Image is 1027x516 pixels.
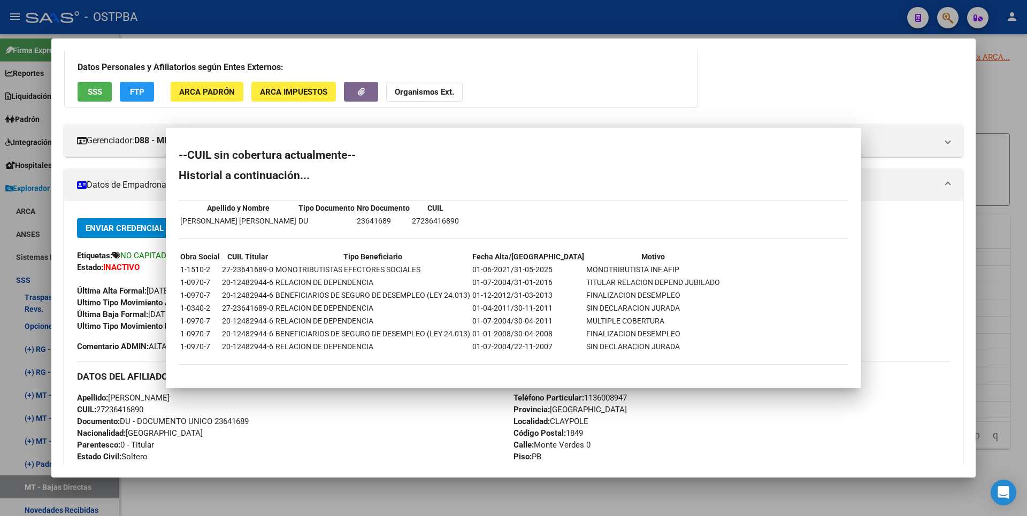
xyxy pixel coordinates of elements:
td: FINALIZACION DESEMPLEO [586,328,721,340]
button: Organismos Ext. [386,82,463,102]
strong: Última Baja Formal: [77,310,148,319]
td: SIN DECLARACION JURADA [586,341,721,352]
th: Motivo [586,251,721,263]
strong: Última Alta Formal: [77,286,147,296]
span: NO CAPITADO - [120,251,176,260]
span: ARCA Impuestos [260,87,327,97]
td: 23641689 [356,215,410,227]
span: ALTA ONLINE AUTOMATICA MT/PD el [DATE] 14:32:48 [77,341,344,352]
strong: Estado: [77,263,103,272]
td: MULTIPLE COBERTURA [586,315,721,327]
span: SSS [88,87,102,97]
span: 27236416890 [77,405,143,414]
span: Monte Verdes 0 [513,440,591,450]
td: RELACION DE DEPENDENCIA [275,302,471,314]
td: 01-12-2012/31-03-2013 [472,289,585,301]
span: BAJA SIN APORTES [77,321,254,331]
span: CLAYPOLE [513,417,588,426]
span: PB [513,452,541,461]
td: RELACION DE DEPENDENCIA [275,315,471,327]
td: SIN DECLARACION JURADA [586,302,721,314]
button: SSS [78,82,112,102]
td: 01-01-2008/30-04-2008 [472,328,585,340]
th: Obra Social [180,251,220,263]
td: FINALIZACION DESEMPLEO [586,289,721,301]
h2: Historial a continuación... [179,170,848,181]
strong: Ultimo Tipo Movimiento Baja: [77,321,183,331]
strong: Teléfono Particular: [513,393,584,403]
strong: Ultimo Tipo Movimiento Alta: [77,298,181,307]
strong: Parentesco: [77,440,120,450]
td: 20-12482944-6 [221,328,274,340]
th: CUIL Titular [221,251,274,263]
td: 1-0340-2 [180,302,220,314]
td: 1-0970-7 [180,328,220,340]
td: 20-12482944-6 [221,276,274,288]
button: ARCA Padrón [171,82,243,102]
strong: CUIL: [77,405,96,414]
span: [PERSON_NAME] [77,393,170,403]
strong: Código Postal: [513,428,566,438]
td: 27-23641689-0 [221,264,274,275]
td: RELACION DE DEPENDENCIA [275,341,471,352]
span: 1136008947 [513,393,627,403]
td: 1-0970-7 [180,289,220,301]
td: DU [298,215,355,227]
strong: Calle: [513,440,534,450]
button: FTP [120,82,154,102]
th: Tipo Documento [298,202,355,214]
mat-panel-title: Gerenciador: [77,134,937,147]
strong: Discapacitado: [77,464,130,473]
td: BENEFICIARIOS DE SEGURO DE DESEMPLEO (LEY 24.013) [275,289,471,301]
strong: Localidad: [513,417,550,426]
strong: D88 - MP Salud [134,134,194,147]
th: Fecha Alta/[GEOGRAPHIC_DATA] [472,251,585,263]
span: 0 - Titular [77,440,154,450]
span: [DATE] [77,310,172,319]
strong: Estado Civil: [77,452,121,461]
mat-expansion-panel-header: Datos de Empadronamiento [64,169,963,201]
button: Enviar Credencial Digital [77,218,203,238]
td: 01-06-2021/31-05-2025 [472,264,585,275]
span: DU - DOCUMENTO UNICO 23641689 [77,417,249,426]
i: NO (00) [134,464,162,473]
span: [GEOGRAPHIC_DATA] [77,428,203,438]
h3: Datos Personales y Afiliatorios según Entes Externos: [78,61,685,74]
td: 01-07-2004/30-04-2011 [472,315,585,327]
td: [PERSON_NAME] [PERSON_NAME] [180,215,297,227]
td: 20-12482944-6 [221,289,274,301]
span: Soltero [77,452,148,461]
th: Nro Documento [356,202,410,214]
span: FTP [130,87,144,97]
span: ARCA Padrón [179,87,235,97]
strong: Apellido: [77,393,108,403]
strong: Organismos Ext. [395,87,454,97]
button: ARCA Impuestos [251,82,336,102]
strong: Nacionalidad: [77,428,126,438]
strong: Etiquetas: [77,251,112,260]
td: 1-1510-2 [180,264,220,275]
strong: Documento: [77,417,120,426]
td: 01-07-2004/31-01-2016 [472,276,585,288]
th: Tipo Beneficiario [275,251,471,263]
span: [DATE] [77,286,171,296]
td: 1-0970-7 [180,315,220,327]
td: 20-12482944-6 [221,341,274,352]
td: BENEFICIARIOS DE SEGURO DE DESEMPLEO (LEY 24.013) [275,328,471,340]
td: RELACION DE DEPENDENCIA [275,276,471,288]
span: ALTA MT/PD OPCION Online (clave fiscal) [77,298,330,307]
mat-expansion-panel-header: Gerenciador:D88 - MP Salud [64,125,963,157]
th: CUIL [411,202,459,214]
h2: --CUIL sin cobertura actualmente-- [179,150,848,160]
span: [GEOGRAPHIC_DATA] [513,405,627,414]
strong: Provincia: [513,405,550,414]
td: 01-04-2011/30-11-2011 [472,302,585,314]
th: Apellido y Nombre [180,202,297,214]
strong: Piso: [513,452,532,461]
td: 1-0970-7 [180,276,220,288]
mat-panel-title: Datos de Empadronamiento [77,179,937,191]
td: 27236416890 [411,215,459,227]
td: 27-23641689-0 [221,302,274,314]
td: TITULAR RELACION DEPEND JUBILADO [586,276,721,288]
div: Open Intercom Messenger [991,480,1016,505]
